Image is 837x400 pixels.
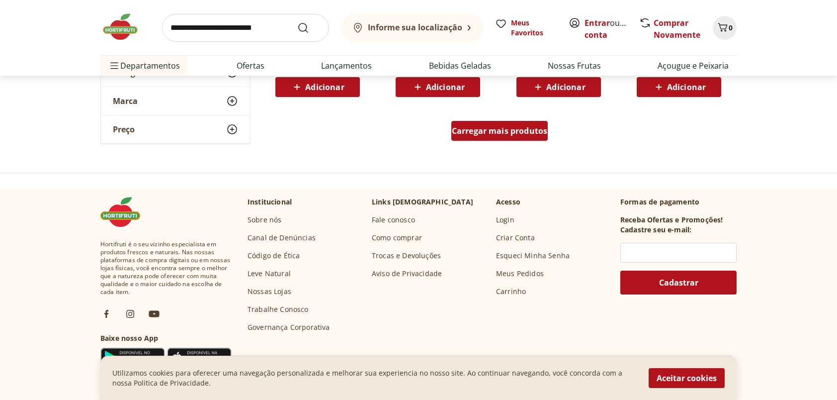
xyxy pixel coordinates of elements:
[112,368,637,388] p: Utilizamos cookies para oferecer uma navegação personalizada e melhorar sua experiencia no nosso ...
[620,197,737,207] p: Formas de pagamento
[649,368,725,388] button: Aceitar cookies
[100,333,232,343] h3: Baixe nosso App
[100,12,150,42] img: Hortifruti
[511,18,557,38] span: Meus Favoritos
[124,308,136,320] img: ig
[496,233,535,243] a: Criar Conta
[275,77,360,97] button: Adicionar
[321,60,372,72] a: Lançamentos
[496,251,570,261] a: Esqueci Minha Senha
[248,251,300,261] a: Código de Ética
[148,308,160,320] img: ytb
[546,83,585,91] span: Adicionar
[729,23,733,32] span: 0
[113,96,138,106] span: Marca
[237,60,264,72] a: Ofertas
[496,215,514,225] a: Login
[100,240,232,296] span: Hortifruti é o seu vizinho especialista em produtos frescos e naturais. Nas nossas plataformas de...
[496,269,544,279] a: Meus Pedidos
[620,271,737,295] button: Cadastrar
[396,77,480,97] button: Adicionar
[452,127,548,135] span: Carregar mais produtos
[341,14,483,42] button: Informe sua localização
[248,233,316,243] a: Canal de Denúncias
[100,308,112,320] img: fb
[248,269,291,279] a: Leve Natural
[426,83,465,91] span: Adicionar
[495,18,557,38] a: Meus Favoritos
[100,197,150,227] img: Hortifruti
[167,347,232,367] img: App Store Icon
[248,322,330,332] a: Governança Corporativa
[516,77,601,97] button: Adicionar
[620,225,691,235] h3: Cadastre seu e-mail:
[372,197,473,207] p: Links [DEMOGRAPHIC_DATA]
[372,269,442,279] a: Aviso de Privacidade
[108,54,120,78] button: Menu
[305,83,344,91] span: Adicionar
[451,121,548,145] a: Carregar mais produtos
[637,77,721,97] button: Adicionar
[585,17,610,28] a: Entrar
[108,54,180,78] span: Departamentos
[429,60,491,72] a: Bebidas Geladas
[248,304,309,314] a: Trabalhe Conosco
[667,83,706,91] span: Adicionar
[101,115,250,143] button: Preço
[548,60,601,72] a: Nossas Frutas
[101,87,250,115] button: Marca
[654,17,700,40] a: Comprar Novamente
[248,197,292,207] p: Institucional
[658,60,729,72] a: Açougue e Peixaria
[113,124,135,134] span: Preço
[248,215,281,225] a: Sobre nós
[372,251,441,261] a: Trocas e Devoluções
[100,347,165,367] img: Google Play Icon
[713,16,737,40] button: Carrinho
[248,287,291,297] a: Nossas Lojas
[372,233,422,243] a: Como comprar
[162,14,329,42] input: search
[620,215,723,225] h3: Receba Ofertas e Promoções!
[372,215,415,225] a: Fale conosco
[585,17,629,41] span: ou
[659,279,698,287] span: Cadastrar
[496,287,526,297] a: Carrinho
[297,22,321,34] button: Submit Search
[585,17,639,40] a: Criar conta
[496,197,520,207] p: Acesso
[368,22,462,33] b: Informe sua localização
